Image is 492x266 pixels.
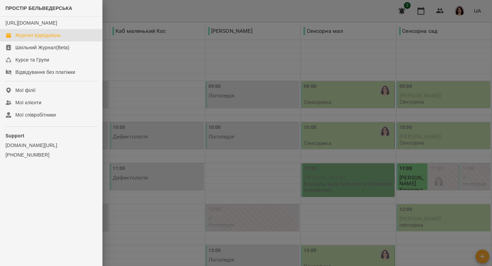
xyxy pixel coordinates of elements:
div: Відвідування без платіжки [15,69,75,76]
a: [URL][DOMAIN_NAME] [5,20,57,26]
a: [DOMAIN_NAME][URL] [5,142,97,149]
p: Support [5,132,97,139]
div: Мої співробітники [15,111,56,118]
a: [PHONE_NUMBER] [5,151,97,158]
div: Шкільний Журнал(Beta) [15,44,69,51]
div: Журнал відвідувань [15,32,61,39]
span: ПРОСТІР БЕЛЬВЕДЕРСЬКА [5,5,72,11]
div: Мої філії [15,87,36,94]
div: Курси та Групи [15,56,49,63]
div: Мої клієнти [15,99,41,106]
